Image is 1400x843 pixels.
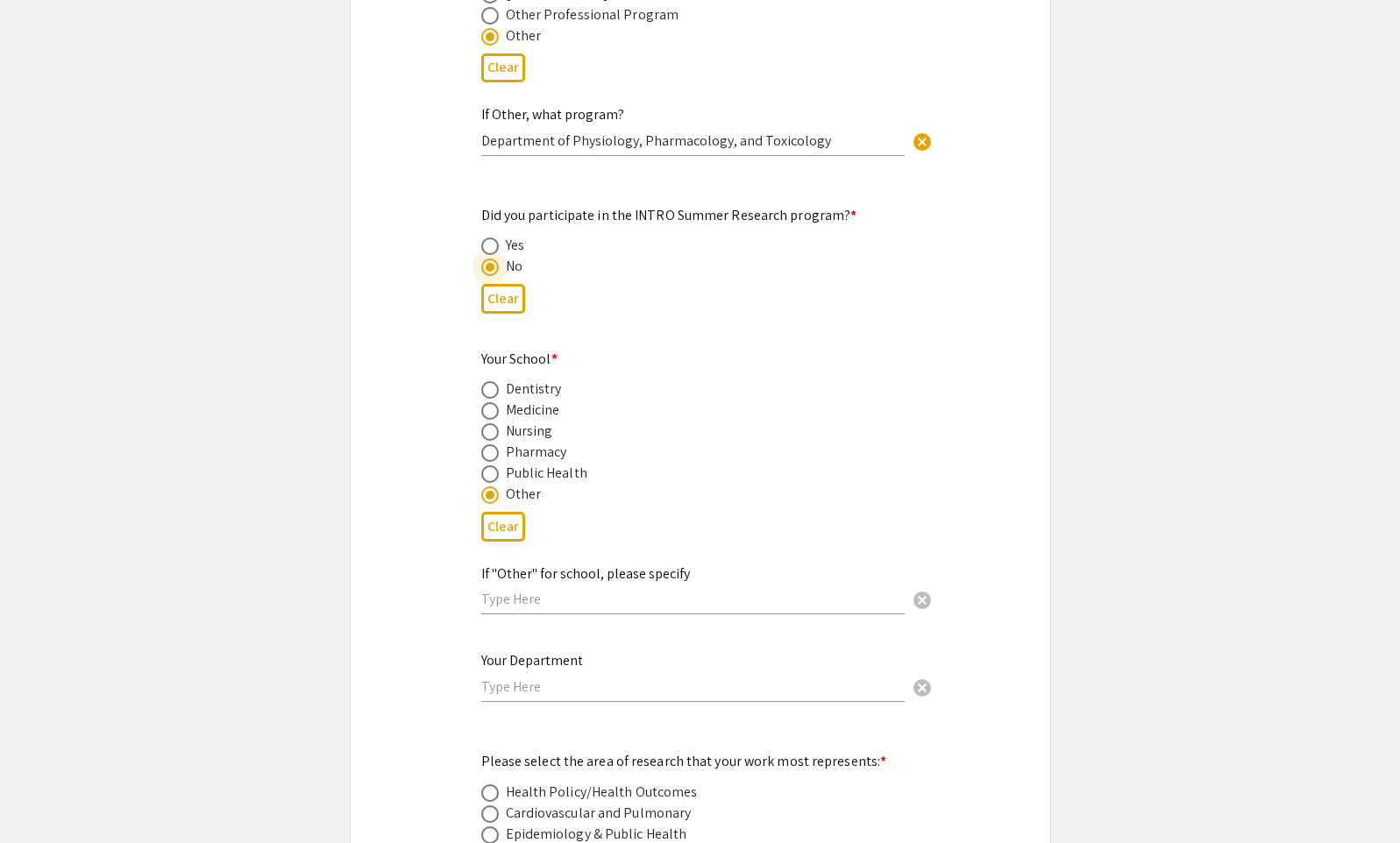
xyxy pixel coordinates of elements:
[481,53,525,82] button: Clear
[905,669,940,705] button: Clear
[481,105,624,124] mat-label: If Other, what program?
[506,782,698,803] div: Health Policy/Health Outcomes
[481,564,690,583] mat-label: If "Other" for school, please specify
[481,512,525,541] button: Clear
[912,131,933,152] span: cancel
[481,350,558,368] mat-label: Your School
[912,590,933,611] span: cancel
[506,235,524,256] div: Yes
[506,379,562,400] div: Dentistry
[481,752,887,770] mat-label: Please select the area of research that your work most represents:
[506,803,692,824] div: Cardiovascular and Pulmonary
[506,484,542,505] div: Other
[506,400,560,421] div: Medicine
[481,206,857,224] mat-label: Did you participate in the INTRO Summer Research program?
[506,25,542,46] div: Other
[481,651,583,669] mat-label: Your Department
[13,764,75,830] iframe: Chat
[481,284,525,313] button: Clear
[506,442,567,463] div: Pharmacy
[481,590,905,608] input: Type Here
[481,131,905,150] input: Type Here
[506,421,553,442] div: Nursing
[481,677,905,696] input: Type Here
[506,256,522,277] div: No
[905,582,940,617] button: Clear
[506,463,587,484] div: Public Health
[905,123,940,158] button: Clear
[912,677,933,698] span: cancel
[506,4,679,25] div: Other Professional Program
